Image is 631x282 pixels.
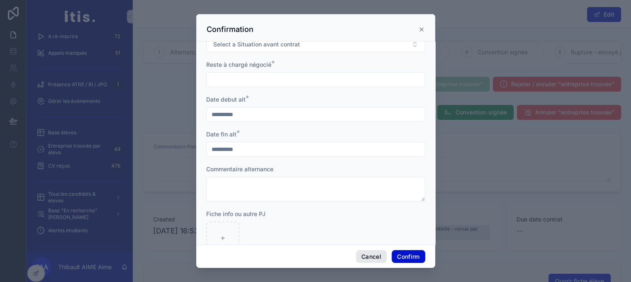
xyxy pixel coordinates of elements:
[206,131,236,138] span: Date fin alt
[206,165,273,173] span: Commentaire alternance
[207,24,253,34] h3: Confirmation
[392,250,425,263] button: Confirm
[206,36,425,52] button: Select Button
[356,250,387,263] button: Cancel
[206,96,246,103] span: Date debut alt
[206,61,271,68] span: Reste à chargé négocié
[213,40,300,49] span: Select a Situation avant contrat
[206,210,266,217] span: Fiche info ou autre PJ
